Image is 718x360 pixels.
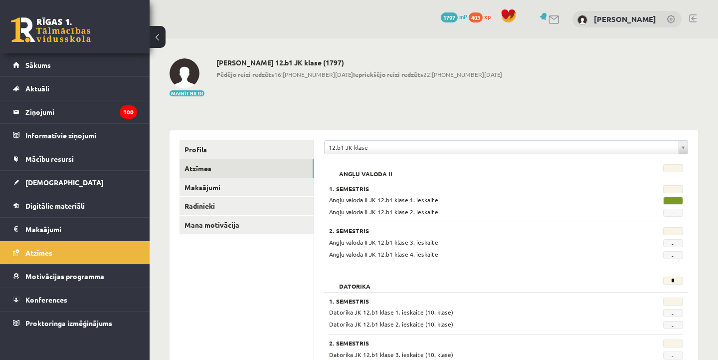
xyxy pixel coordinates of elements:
a: Informatīvie ziņojumi [13,124,137,147]
span: Angļu valoda II JK 12.b1 klase 3. ieskaite [329,238,438,246]
span: - [663,352,683,360]
a: Mācību resursi [13,147,137,170]
span: Datorika JK 12.b1 klase 1. ieskaite (10. klase) [329,308,453,316]
span: Datorika JK 12.b1 klase 2. ieskaite (10. klase) [329,320,453,328]
a: 403 xp [469,12,496,20]
a: 12.b1 JK klase [325,141,688,154]
a: Motivācijas programma [13,265,137,288]
a: Rīgas 1. Tālmācības vidusskola [11,17,91,42]
legend: Informatīvie ziņojumi [25,124,137,147]
span: Angļu valoda II JK 12.b1 klase 4. ieskaite [329,250,438,258]
img: Evelīna Marija Beitāne [170,58,199,88]
span: 16:[PHONE_NUMBER][DATE] 22:[PHONE_NUMBER][DATE] [216,70,502,79]
span: - [663,239,683,247]
span: 1797 [441,12,458,22]
span: Angļu valoda II JK 12.b1 klase 2. ieskaite [329,208,438,216]
span: Aktuāli [25,84,49,93]
h2: Datorika [329,277,380,287]
a: Mana motivācija [179,216,314,234]
span: 403 [469,12,483,22]
span: mP [459,12,467,20]
a: Konferences [13,288,137,311]
h2: [PERSON_NAME] 12.b1 JK klase (1797) [216,58,502,67]
button: Mainīt bildi [170,90,204,96]
span: Atzīmes [25,248,52,257]
span: Motivācijas programma [25,272,104,281]
span: - [663,309,683,317]
i: 100 [120,105,137,119]
h3: 2. Semestris [329,227,622,234]
span: - [663,321,683,329]
a: Radinieki [179,197,314,215]
h2: Angļu valoda II [329,164,402,174]
span: Mācību resursi [25,154,74,163]
span: xp [484,12,491,20]
a: Sākums [13,53,137,76]
b: Pēdējo reizi redzēts [216,70,274,78]
a: Maksājumi [13,218,137,241]
b: Iepriekšējo reizi redzēts [353,70,423,78]
a: Proktoringa izmēģinājums [13,312,137,335]
a: Profils [179,140,314,159]
span: Konferences [25,295,67,304]
span: [DEMOGRAPHIC_DATA] [25,178,104,187]
legend: Maksājumi [25,218,137,241]
span: Digitālie materiāli [25,201,85,210]
a: Digitālie materiāli [13,194,137,217]
a: Atzīmes [13,241,137,264]
a: Atzīmes [179,159,314,178]
span: Angļu valoda II JK 12.b1 klase 1. ieskaite [329,196,438,204]
span: Sākums [25,60,51,69]
span: Proktoringa izmēģinājums [25,319,112,328]
img: Evelīna Marija Beitāne [577,15,587,25]
a: [DEMOGRAPHIC_DATA] [13,171,137,194]
a: Maksājumi [179,178,314,197]
a: [PERSON_NAME] [594,14,656,24]
h3: 1. Semestris [329,185,622,192]
a: 1797 mP [441,12,467,20]
span: Datorika JK 12.b1 klase 3. ieskaite (10. klase) [329,351,453,359]
span: - [663,197,683,205]
h3: 2. Semestris [329,340,622,347]
a: Ziņojumi100 [13,100,137,123]
legend: Ziņojumi [25,100,137,123]
span: - [663,251,683,259]
h3: 1. Semestris [329,298,622,305]
span: 12.b1 JK klase [329,141,675,154]
span: - [663,209,683,217]
a: Aktuāli [13,77,137,100]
